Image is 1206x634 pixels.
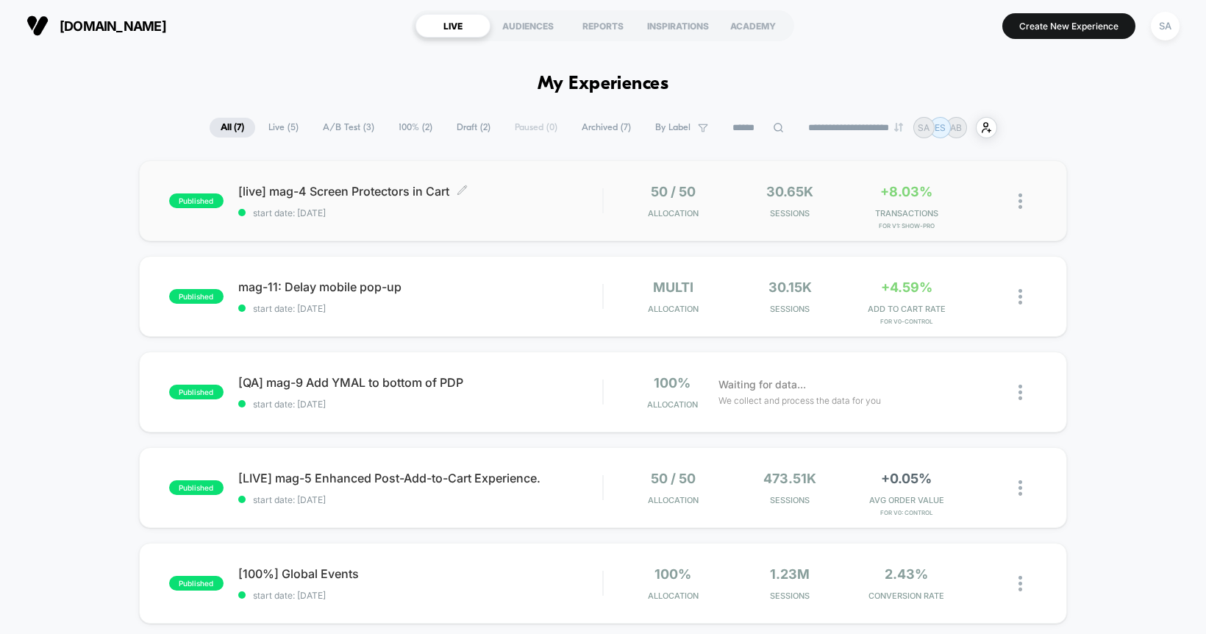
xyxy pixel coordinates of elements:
[651,471,696,486] span: 50 / 50
[238,303,603,314] span: start date: [DATE]
[1002,13,1135,39] button: Create New Experience
[735,304,845,314] span: Sessions
[169,289,224,304] span: published
[238,494,603,505] span: start date: [DATE]
[718,377,806,393] span: Waiting for data...
[210,118,255,138] span: All ( 7 )
[1018,576,1022,591] img: close
[648,304,699,314] span: Allocation
[641,14,716,38] div: INSPIRATIONS
[654,375,691,391] span: 100%
[446,118,502,138] span: Draft ( 2 )
[885,566,928,582] span: 2.43%
[894,123,903,132] img: end
[22,14,171,38] button: [DOMAIN_NAME]
[716,14,791,38] div: ACADEMY
[654,566,691,582] span: 100%
[238,471,603,485] span: [LIVE] mag-5 Enhanced Post-Add-to-Cart Experience.
[565,14,641,38] div: REPORTS
[169,576,224,591] span: published
[1018,193,1022,209] img: close
[238,207,603,218] span: start date: [DATE]
[238,375,603,390] span: [QA] mag-9 Add YMAL to bottom of PDP
[1146,11,1184,41] button: SA
[490,14,565,38] div: AUDIENCES
[238,590,603,601] span: start date: [DATE]
[648,495,699,505] span: Allocation
[415,14,490,38] div: LIVE
[1018,289,1022,304] img: close
[935,122,946,133] p: ES
[655,122,691,133] span: By Label
[950,122,962,133] p: AB
[647,399,698,410] span: Allocation
[852,222,961,229] span: for v1: show-pro
[735,591,845,601] span: Sessions
[169,385,224,399] span: published
[770,566,810,582] span: 1.23M
[881,279,932,295] span: +4.59%
[852,318,961,325] span: for v0-control
[768,279,812,295] span: 30.15k
[881,471,932,486] span: +0.05%
[538,74,669,95] h1: My Experiences
[60,18,166,34] span: [DOMAIN_NAME]
[880,184,932,199] span: +8.03%
[648,591,699,601] span: Allocation
[571,118,642,138] span: Archived ( 7 )
[1018,480,1022,496] img: close
[852,509,961,516] span: for v0: Control
[1018,385,1022,400] img: close
[735,495,845,505] span: Sessions
[238,566,603,581] span: [100%] Global Events
[766,184,813,199] span: 30.65k
[238,184,603,199] span: [live] mag-4 Screen Protectors in Cart
[238,279,603,294] span: mag-11: Delay mobile pop-up
[852,208,961,218] span: TRANSACTIONS
[852,591,961,601] span: CONVERSION RATE
[257,118,310,138] span: Live ( 5 )
[651,184,696,199] span: 50 / 50
[169,193,224,208] span: published
[718,393,881,407] span: We collect and process the data for you
[852,495,961,505] span: AVG ORDER VALUE
[26,15,49,37] img: Visually logo
[238,399,603,410] span: start date: [DATE]
[653,279,693,295] span: multi
[169,480,224,495] span: published
[852,304,961,314] span: ADD TO CART RATE
[312,118,385,138] span: A/B Test ( 3 )
[763,471,816,486] span: 473.51k
[735,208,845,218] span: Sessions
[388,118,443,138] span: 100% ( 2 )
[648,208,699,218] span: Allocation
[918,122,930,133] p: SA
[1151,12,1180,40] div: SA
